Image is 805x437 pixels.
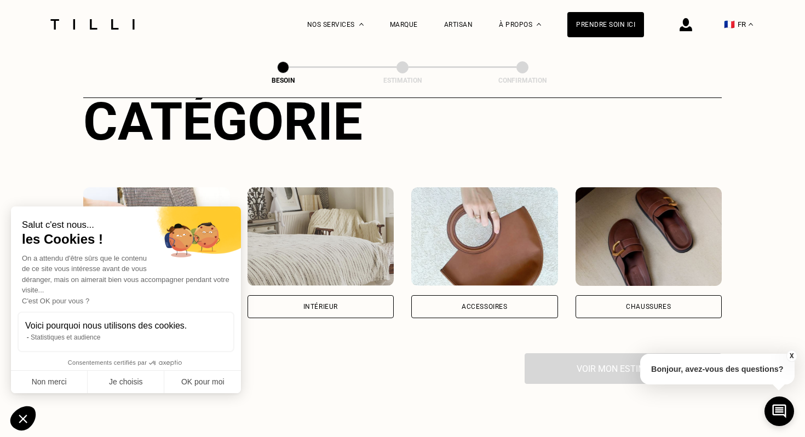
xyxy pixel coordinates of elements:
[444,21,473,28] a: Artisan
[83,187,230,286] img: Vêtements
[462,303,508,310] div: Accessoires
[359,23,364,26] img: Menu déroulant
[749,23,753,26] img: menu déroulant
[411,187,558,286] img: Accessoires
[680,18,692,31] img: icône connexion
[567,12,644,37] a: Prendre soin ici
[786,350,797,362] button: X
[348,77,457,84] div: Estimation
[724,19,735,30] span: 🇫🇷
[83,91,722,152] div: Catégorie
[390,21,418,28] a: Marque
[537,23,541,26] img: Menu déroulant à propos
[248,187,394,286] img: Intérieur
[640,354,795,384] p: Bonjour, avez-vous des questions?
[303,303,338,310] div: Intérieur
[47,19,139,30] img: Logo du service de couturière Tilli
[626,303,671,310] div: Chaussures
[576,187,722,286] img: Chaussures
[228,77,338,84] div: Besoin
[468,77,577,84] div: Confirmation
